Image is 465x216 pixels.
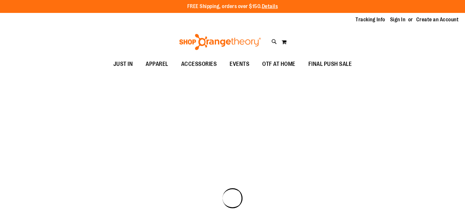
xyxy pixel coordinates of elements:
span: ACCESSORIES [181,57,217,71]
a: Create an Account [416,16,459,23]
span: FINAL PUSH SALE [308,57,352,71]
span: APPAREL [146,57,168,71]
a: EVENTS [223,57,256,72]
a: JUST IN [107,57,139,72]
a: FINAL PUSH SALE [302,57,358,72]
img: Shop Orangetheory [178,34,262,50]
a: Tracking Info [356,16,385,23]
a: ACCESSORIES [175,57,223,72]
a: Details [262,4,278,9]
span: OTF AT HOME [262,57,295,71]
a: OTF AT HOME [256,57,302,72]
a: APPAREL [139,57,175,72]
span: JUST IN [113,57,133,71]
p: FREE Shipping, orders over $150. [187,3,278,10]
a: Sign In [390,16,406,23]
span: EVENTS [230,57,249,71]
